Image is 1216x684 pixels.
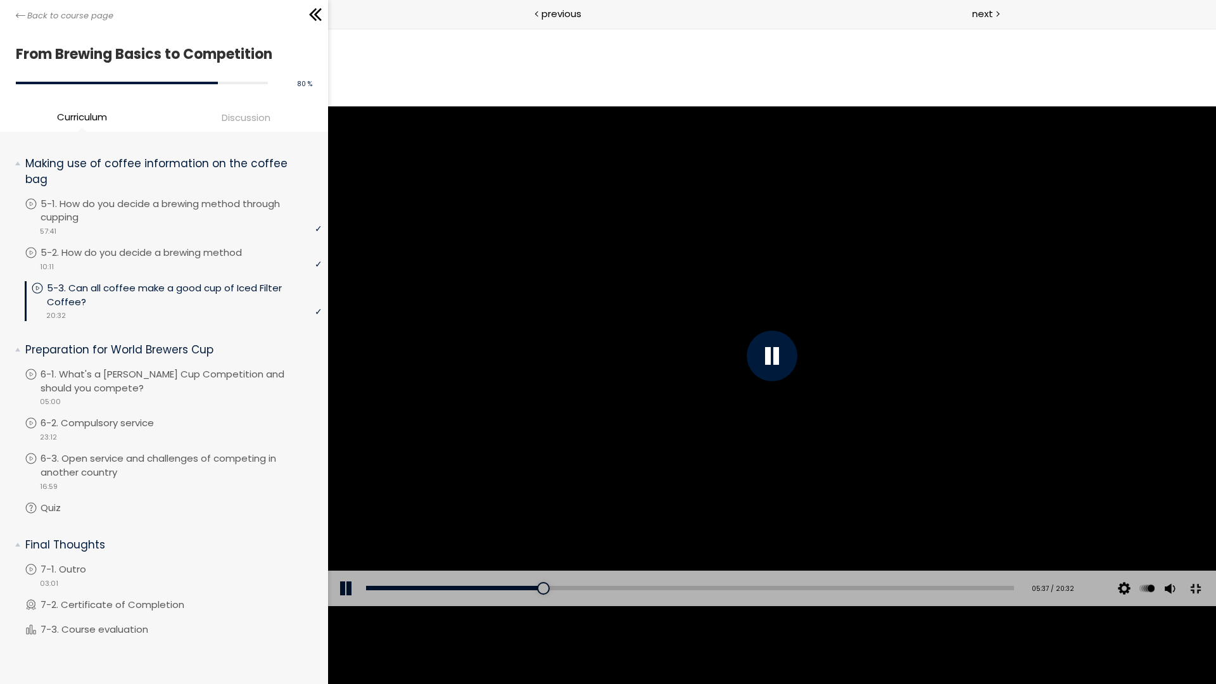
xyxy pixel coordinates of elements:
button: Volume [832,543,851,578]
p: Preparation for World Brewers Cup [25,342,312,358]
p: 5-3. Can all coffee make a good cup of Iced Filter Coffee? [47,281,322,309]
span: 20:32 [46,310,66,321]
button: Video quality [787,543,806,578]
div: 05:37 / 20:32 [697,556,746,566]
a: Back to course page [16,9,113,22]
h1: From Brewing Basics to Competition [16,42,306,66]
p: 5-2. How do you decide a brewing method [41,246,267,260]
p: 5-1. How do you decide a brewing method through cupping [41,197,322,225]
span: Back to course page [27,9,113,22]
span: 05:00 [40,396,61,407]
div: Change playback rate [807,543,830,578]
span: 80 % [297,79,312,89]
span: 57:41 [40,226,56,237]
span: next [972,6,993,21]
p: 6-1. What's a [PERSON_NAME] Cup Competition and should you compete? [41,367,322,395]
span: 10:11 [40,262,54,272]
span: Discussion [222,110,270,125]
span: Curriculum [57,110,107,124]
p: Final Thoughts [25,537,312,553]
span: previous [541,6,581,21]
p: Making use of coffee information on the coffee bag [25,156,312,187]
button: Play back rate [809,543,828,578]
